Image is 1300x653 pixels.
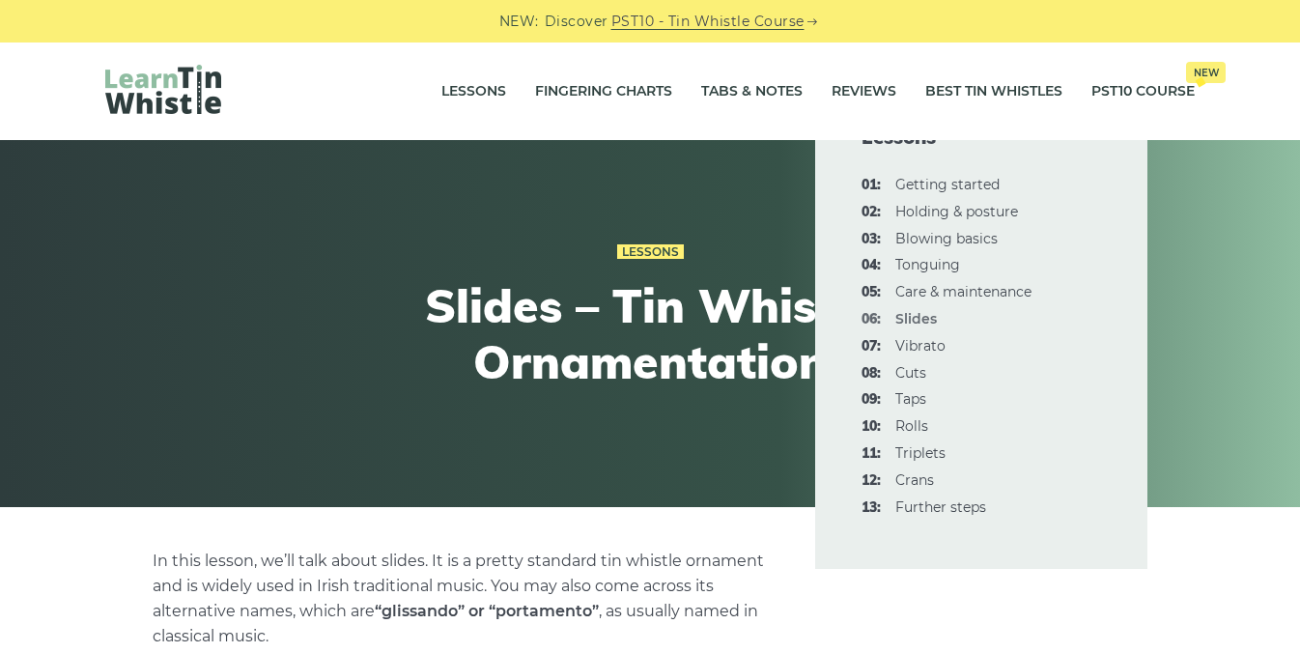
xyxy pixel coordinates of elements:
a: 01:Getting started [895,176,1000,193]
a: 09:Taps [895,390,926,408]
a: Lessons [441,68,506,116]
span: 03: [862,228,881,251]
a: 08:Cuts [895,364,926,382]
span: New [1186,62,1226,83]
a: PST10 CourseNew [1091,68,1195,116]
span: 10: [862,415,881,439]
strong: “glissando” or “portamento” [375,602,599,620]
a: 13:Further steps [895,498,986,516]
span: 04: [862,254,881,277]
a: 05:Care & maintenance [895,283,1032,300]
a: 02:Holding & posture [895,203,1018,220]
span: 05: [862,281,881,304]
span: 09: [862,388,881,412]
a: 11:Triplets [895,444,946,462]
strong: Slides [895,310,937,327]
a: 03:Blowing basics [895,230,998,247]
a: 10:Rolls [895,417,928,435]
span: 01: [862,174,881,197]
h1: Slides – Tin Whistle Ornamentation [295,278,1005,389]
p: In this lesson, we’ll talk about slides. It is a pretty standard tin whistle ornament and is wide... [153,549,769,649]
span: 13: [862,497,881,520]
span: 12: [862,469,881,493]
span: 08: [862,362,881,385]
a: 07:Vibrato [895,337,946,355]
a: Lessons [617,244,684,260]
span: 11: [862,442,881,466]
span: 07: [862,335,881,358]
a: Tabs & Notes [701,68,803,116]
span: 06: [862,308,881,331]
a: Reviews [832,68,896,116]
a: Fingering Charts [535,68,672,116]
a: 12:Crans [895,471,934,489]
span: 02: [862,201,881,224]
a: Best Tin Whistles [925,68,1062,116]
img: LearnTinWhistle.com [105,65,221,114]
a: 04:Tonguing [895,256,960,273]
